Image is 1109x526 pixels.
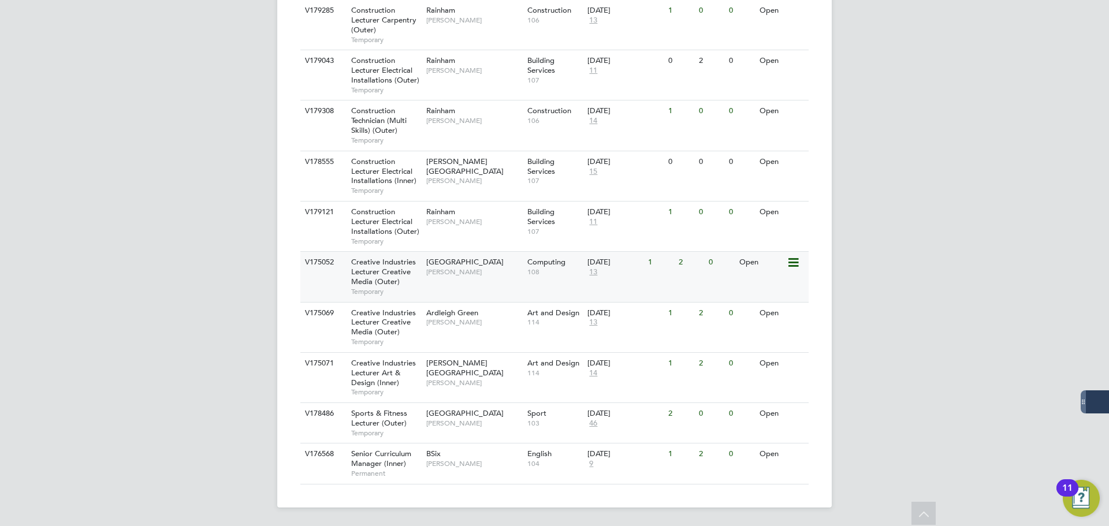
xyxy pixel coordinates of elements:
[426,55,455,65] span: Rainham
[587,368,599,378] span: 14
[351,136,420,145] span: Temporary
[426,66,522,75] span: [PERSON_NAME]
[426,267,522,277] span: [PERSON_NAME]
[527,368,582,378] span: 114
[527,419,582,428] span: 103
[696,151,726,173] div: 0
[587,318,599,327] span: 13
[587,157,663,167] div: [DATE]
[426,459,522,468] span: [PERSON_NAME]
[426,419,522,428] span: [PERSON_NAME]
[696,403,726,424] div: 0
[527,76,582,85] span: 107
[665,353,695,374] div: 1
[351,428,420,438] span: Temporary
[426,5,455,15] span: Rainham
[351,358,416,387] span: Creative Industries Lecturer Art & Design (Inner)
[527,156,555,176] span: Building Services
[426,217,522,226] span: [PERSON_NAME]
[527,408,546,418] span: Sport
[696,303,726,324] div: 2
[351,106,407,135] span: Construction Technician (Multi Skills) (Outer)
[726,151,756,173] div: 0
[351,449,411,468] span: Senior Curriculum Manager (Inner)
[587,409,663,419] div: [DATE]
[351,85,420,95] span: Temporary
[426,16,522,25] span: [PERSON_NAME]
[665,202,695,223] div: 1
[527,358,579,368] span: Art and Design
[527,308,579,318] span: Art and Design
[665,443,695,465] div: 1
[726,202,756,223] div: 0
[527,459,582,468] span: 104
[302,353,343,374] div: V175071
[757,443,807,465] div: Open
[426,207,455,217] span: Rainham
[527,116,582,125] span: 106
[665,403,695,424] div: 2
[426,308,478,318] span: Ardleigh Green
[351,5,416,35] span: Construction Lecturer Carpentry (Outer)
[757,50,807,72] div: Open
[587,66,599,76] span: 11
[302,443,343,465] div: V176568
[726,403,756,424] div: 0
[726,443,756,465] div: 0
[587,449,663,459] div: [DATE]
[426,116,522,125] span: [PERSON_NAME]
[426,106,455,115] span: Rainham
[1063,480,1100,517] button: Open Resource Center, 11 new notifications
[426,156,504,176] span: [PERSON_NAME][GEOGRAPHIC_DATA]
[1062,488,1073,503] div: 11
[527,207,555,226] span: Building Services
[665,100,695,122] div: 1
[351,55,419,85] span: Construction Lecturer Electrical Installations (Outer)
[302,403,343,424] div: V178486
[587,207,663,217] div: [DATE]
[426,408,504,418] span: [GEOGRAPHIC_DATA]
[351,308,416,337] span: Creative Industries Lecturer Creative Media (Outer)
[527,318,582,327] span: 114
[696,443,726,465] div: 2
[726,100,756,122] div: 0
[757,151,807,173] div: Open
[757,353,807,374] div: Open
[302,202,343,223] div: V179121
[426,358,504,378] span: [PERSON_NAME][GEOGRAPHIC_DATA]
[757,403,807,424] div: Open
[302,151,343,173] div: V178555
[302,252,343,273] div: V175052
[587,56,663,66] div: [DATE]
[351,469,420,478] span: Permanent
[757,303,807,324] div: Open
[645,252,675,273] div: 1
[426,257,504,267] span: [GEOGRAPHIC_DATA]
[587,419,599,428] span: 46
[527,55,555,75] span: Building Services
[351,257,416,286] span: Creative Industries Lecturer Creative Media (Outer)
[527,106,571,115] span: Construction
[696,202,726,223] div: 0
[426,318,522,327] span: [PERSON_NAME]
[351,186,420,195] span: Temporary
[665,151,695,173] div: 0
[587,459,595,469] span: 9
[527,267,582,277] span: 108
[302,50,343,72] div: V179043
[587,6,663,16] div: [DATE]
[351,337,420,346] span: Temporary
[426,176,522,185] span: [PERSON_NAME]
[351,408,407,428] span: Sports & Fitness Lecturer (Outer)
[302,303,343,324] div: V175069
[587,16,599,25] span: 13
[351,387,420,397] span: Temporary
[587,267,599,277] span: 13
[426,449,441,458] span: BSix
[587,258,642,267] div: [DATE]
[587,167,599,177] span: 15
[757,100,807,122] div: Open
[302,100,343,122] div: V179308
[351,156,416,186] span: Construction Lecturer Electrical Installations (Inner)
[726,303,756,324] div: 0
